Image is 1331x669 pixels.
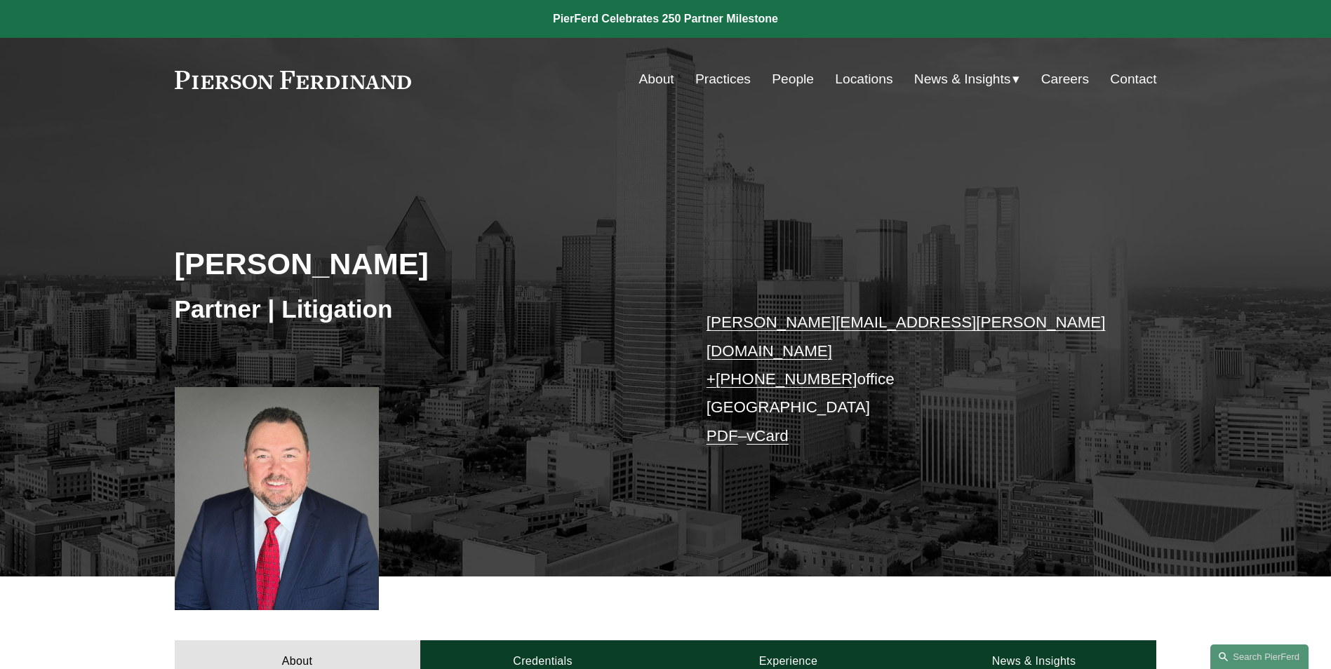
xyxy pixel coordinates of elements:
a: Contact [1110,66,1156,93]
a: vCard [747,427,789,445]
h3: Partner | Litigation [175,294,666,325]
a: PDF [707,427,738,445]
h2: [PERSON_NAME] [175,245,666,282]
a: Locations [835,66,892,93]
a: People [772,66,814,93]
a: [PHONE_NUMBER] [716,370,857,388]
a: About [639,66,674,93]
a: Search this site [1210,644,1309,669]
a: [PERSON_NAME][EMAIL_ADDRESS][PERSON_NAME][DOMAIN_NAME] [707,313,1106,359]
a: folder dropdown [914,66,1020,93]
span: News & Insights [914,67,1011,92]
a: Careers [1041,66,1089,93]
a: Practices [695,66,751,93]
p: office [GEOGRAPHIC_DATA] – [707,309,1116,450]
a: + [707,370,716,388]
